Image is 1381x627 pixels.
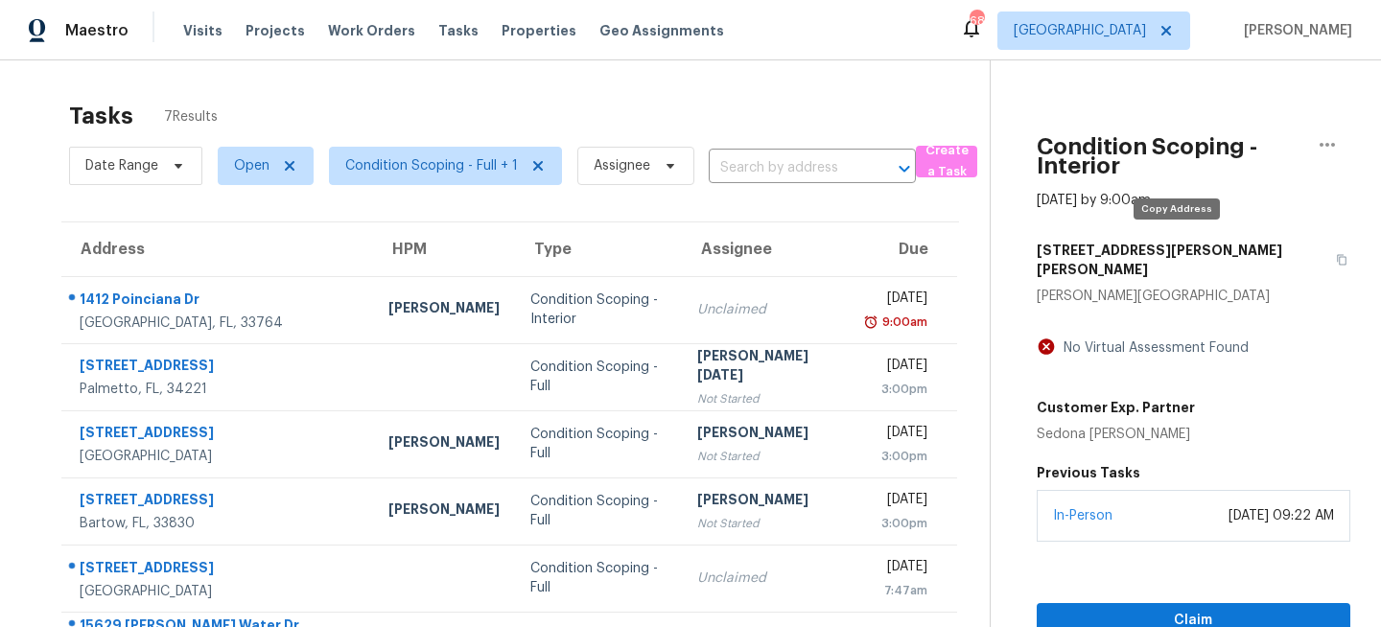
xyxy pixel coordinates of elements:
div: [STREET_ADDRESS] [80,423,358,447]
div: [GEOGRAPHIC_DATA], FL, 33764 [80,313,358,333]
div: 3:00pm [869,380,927,399]
span: Maestro [65,21,129,40]
div: 68 [970,12,983,31]
div: 9:00am [878,313,927,332]
th: Address [61,222,373,276]
span: Assignee [594,156,650,175]
div: 3:00pm [869,514,927,533]
div: Condition Scoping - Full [530,425,667,463]
div: Condition Scoping - Full [530,559,667,597]
div: 3:00pm [869,447,927,466]
div: Sedona [PERSON_NAME] [1037,425,1195,444]
span: Geo Assignments [599,21,724,40]
div: Palmetto, FL, 34221 [80,380,358,399]
div: No Virtual Assessment Found [1056,338,1249,358]
div: [PERSON_NAME] [388,298,500,322]
input: Search by address [709,153,862,183]
div: [DATE] 09:22 AM [1229,506,1334,525]
div: Unclaimed [697,569,838,588]
h5: Customer Exp. Partner [1037,398,1195,417]
span: Visits [183,21,222,40]
th: Due [854,222,957,276]
div: [DATE] [869,557,927,581]
span: Properties [502,21,576,40]
div: [DATE] [869,289,927,313]
div: [DATE] [869,490,927,514]
a: In-Person [1053,509,1112,522]
h2: Tasks [69,106,133,126]
button: Create a Task [916,146,977,177]
div: [PERSON_NAME][GEOGRAPHIC_DATA] [1037,287,1350,306]
div: [DATE] [869,423,927,447]
div: [DATE] [869,356,927,380]
h2: Condition Scoping - Interior [1037,137,1304,175]
span: Work Orders [328,21,415,40]
div: [STREET_ADDRESS] [80,356,358,380]
th: Assignee [682,222,854,276]
div: [STREET_ADDRESS] [80,558,358,582]
div: 1412 Poinciana Dr [80,290,358,313]
span: Open [234,156,269,175]
h5: Previous Tasks [1037,463,1350,482]
span: Tasks [438,24,479,37]
div: 7:47am [869,581,927,600]
img: Artifact Not Present Icon [1037,337,1056,357]
div: [GEOGRAPHIC_DATA] [80,447,358,466]
div: Condition Scoping - Interior [530,290,667,329]
span: 7 Results [164,107,218,127]
div: [STREET_ADDRESS] [80,490,358,514]
span: [PERSON_NAME] [1236,21,1352,40]
div: Condition Scoping - Full [530,358,667,396]
div: Bartow, FL, 33830 [80,514,358,533]
div: [PERSON_NAME] [388,499,500,523]
div: Unclaimed [697,300,838,319]
div: [PERSON_NAME][DATE] [697,346,838,389]
button: Open [891,155,918,182]
span: [GEOGRAPHIC_DATA] [1014,21,1146,40]
div: [DATE] by 9:00am [1037,191,1151,210]
span: Date Range [85,156,158,175]
img: Overdue Alarm Icon [863,313,878,332]
div: [PERSON_NAME] [697,490,838,514]
th: Type [515,222,682,276]
span: Condition Scoping - Full + 1 [345,156,518,175]
div: [GEOGRAPHIC_DATA] [80,582,358,601]
div: Not Started [697,514,838,533]
h5: [STREET_ADDRESS][PERSON_NAME][PERSON_NAME] [1037,241,1324,279]
div: Not Started [697,447,838,466]
div: [PERSON_NAME] [388,432,500,456]
div: Condition Scoping - Full [530,492,667,530]
span: Projects [246,21,305,40]
span: Create a Task [925,140,968,184]
div: [PERSON_NAME] [697,423,838,447]
div: Not Started [697,389,838,408]
th: HPM [373,222,515,276]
